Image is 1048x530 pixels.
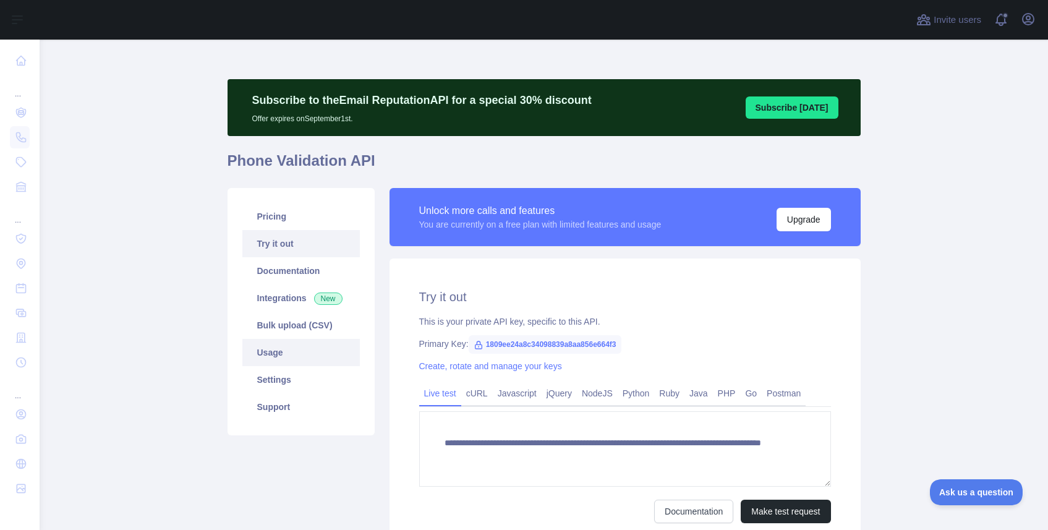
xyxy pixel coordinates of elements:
[419,315,831,328] div: This is your private API key, specific to this API.
[10,376,30,401] div: ...
[242,339,360,366] a: Usage
[242,312,360,339] a: Bulk upload (CSV)
[419,218,662,231] div: You are currently on a free plan with limited features and usage
[654,383,684,403] a: Ruby
[746,96,838,119] button: Subscribe [DATE]
[419,383,461,403] a: Live test
[469,335,621,354] span: 1809ee24a8c34098839a8aa856e664f3
[741,500,830,523] button: Make test request
[242,203,360,230] a: Pricing
[493,383,542,403] a: Javascript
[618,383,655,403] a: Python
[934,13,981,27] span: Invite users
[10,74,30,99] div: ...
[314,293,343,305] span: New
[242,257,360,284] a: Documentation
[419,338,831,350] div: Primary Key:
[461,383,493,403] a: cURL
[930,479,1023,505] iframe: Toggle Customer Support
[228,151,861,181] h1: Phone Validation API
[577,383,618,403] a: NodeJS
[419,288,831,306] h2: Try it out
[242,393,360,421] a: Support
[419,203,662,218] div: Unlock more calls and features
[419,361,562,371] a: Create, rotate and manage your keys
[542,383,577,403] a: jQuery
[242,366,360,393] a: Settings
[740,383,762,403] a: Go
[713,383,741,403] a: PHP
[252,92,592,109] p: Subscribe to the Email Reputation API for a special 30 % discount
[914,10,984,30] button: Invite users
[654,500,733,523] a: Documentation
[684,383,713,403] a: Java
[10,200,30,225] div: ...
[242,230,360,257] a: Try it out
[762,383,806,403] a: Postman
[777,208,831,231] button: Upgrade
[252,109,592,124] p: Offer expires on September 1st.
[242,284,360,312] a: Integrations New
